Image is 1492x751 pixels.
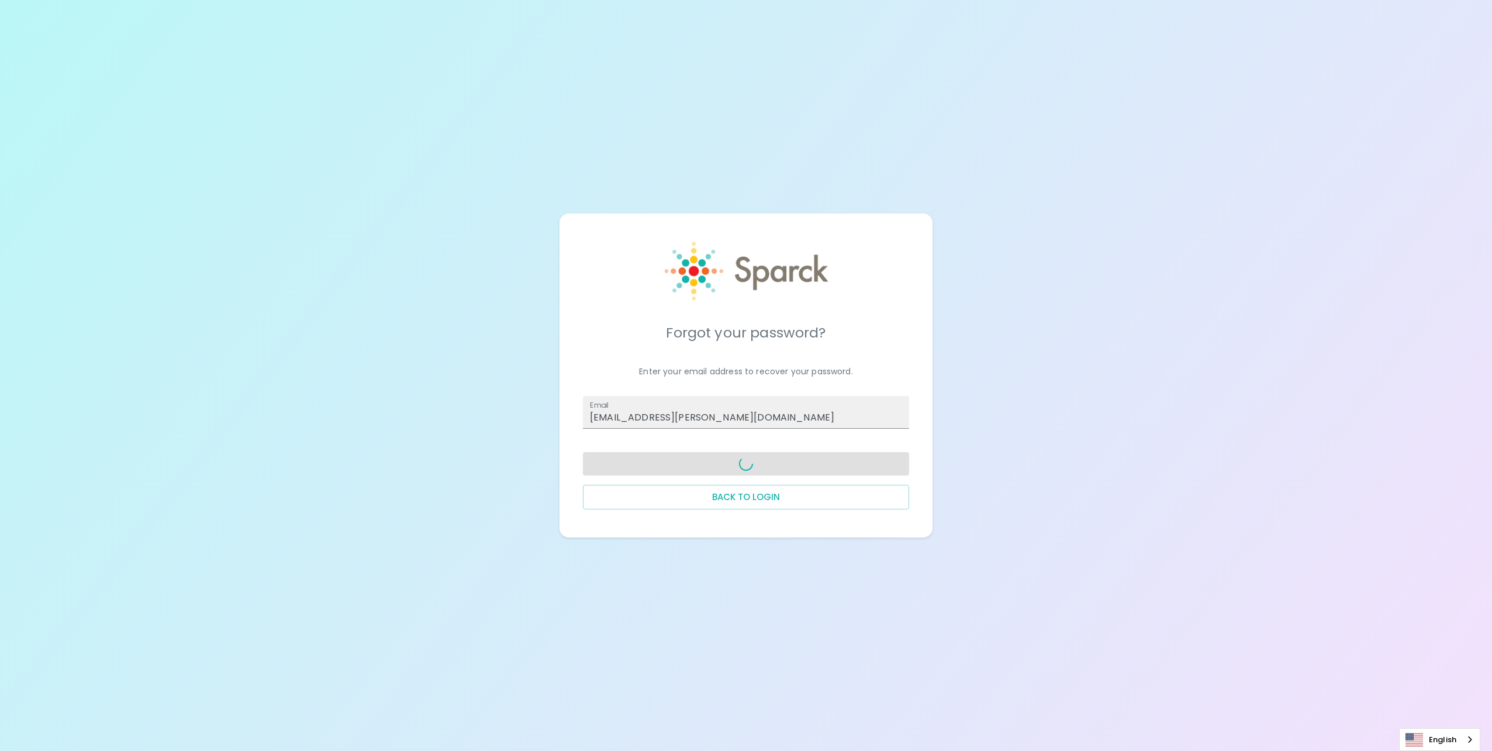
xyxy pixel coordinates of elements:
[583,485,909,509] button: Back to login
[590,400,609,410] label: Email
[1399,728,1480,751] div: Language
[1399,728,1480,751] aside: Language selected: English
[583,323,909,342] h5: Forgot your password?
[583,366,909,377] p: Enter your email address to recover your password.
[1400,729,1480,750] a: English
[665,242,828,301] img: Sparck logo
